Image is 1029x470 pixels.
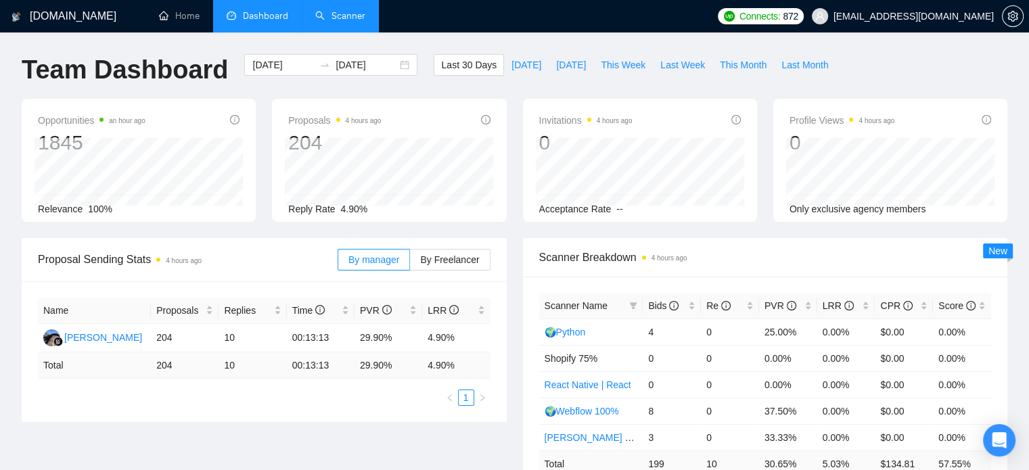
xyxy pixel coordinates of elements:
[156,303,203,318] span: Proposals
[983,424,1015,456] div: Open Intercom Messenger
[64,330,142,345] div: [PERSON_NAME]
[759,371,817,398] td: 0.00%
[875,345,933,371] td: $0.00
[790,204,926,214] span: Only exclusive agency members
[764,300,796,311] span: PVR
[458,390,474,406] li: 1
[109,117,145,124] time: an hour ago
[441,57,497,72] span: Last 30 Days
[348,254,399,265] span: By manager
[219,298,286,324] th: Replies
[759,345,817,371] td: 0.00%
[1002,5,1024,27] button: setting
[593,54,653,76] button: This Week
[288,112,381,128] span: Proposals
[504,54,549,76] button: [DATE]
[933,398,991,424] td: 0.00%
[759,424,817,450] td: 33.33%
[933,371,991,398] td: 0.00%
[539,249,992,266] span: Scanner Breakdown
[643,319,701,345] td: 4
[653,54,712,76] button: Last Week
[933,424,991,450] td: 0.00%
[43,331,142,342] a: AA[PERSON_NAME]
[739,9,780,24] span: Connects:
[319,60,330,70] span: to
[442,390,458,406] li: Previous Page
[481,115,490,124] span: info-circle
[759,398,817,424] td: 37.50%
[643,398,701,424] td: 8
[880,300,912,311] span: CPR
[669,301,679,310] span: info-circle
[243,10,288,22] span: Dashboard
[341,204,368,214] span: 4.90%
[545,300,608,311] span: Scanner Name
[545,379,631,390] a: React Native | React
[428,305,459,316] span: LRR
[12,6,21,28] img: logo
[422,352,490,379] td: 4.90 %
[288,204,335,214] span: Reply Rate
[982,115,991,124] span: info-circle
[629,302,637,310] span: filter
[478,394,486,402] span: right
[474,390,490,406] li: Next Page
[346,117,382,124] time: 4 hours ago
[442,390,458,406] button: left
[252,57,314,72] input: Start date
[474,390,490,406] button: right
[38,352,151,379] td: Total
[817,371,875,398] td: 0.00%
[815,11,825,21] span: user
[933,319,991,345] td: 0.00%
[701,424,759,450] td: 0
[382,305,392,314] span: info-circle
[287,352,355,379] td: 00:13:13
[227,11,236,20] span: dashboard
[88,204,112,214] span: 100%
[446,394,454,402] span: left
[219,352,286,379] td: 10
[701,371,759,398] td: 0
[292,305,325,316] span: Time
[790,112,895,128] span: Profile Views
[817,398,875,424] td: 0.00%
[601,57,645,72] span: This Week
[166,257,202,264] time: 4 hours ago
[643,345,701,371] td: 0
[53,337,63,346] img: gigradar-bm.png
[875,398,933,424] td: $0.00
[230,115,239,124] span: info-circle
[938,300,975,311] span: Score
[38,251,338,268] span: Proposal Sending Stats
[38,298,151,324] th: Name
[38,204,83,214] span: Relevance
[781,57,828,72] span: Last Month
[1003,11,1023,22] span: setting
[315,10,365,22] a: searchScanner
[38,130,145,156] div: 1845
[545,353,598,364] span: Shopify 75%
[288,130,381,156] div: 204
[844,301,854,310] span: info-circle
[651,254,687,262] time: 4 hours ago
[701,319,759,345] td: 0
[875,371,933,398] td: $0.00
[712,54,774,76] button: This Month
[43,329,60,346] img: AA
[701,398,759,424] td: 0
[817,345,875,371] td: 0.00%
[38,112,145,128] span: Opportunities
[966,301,976,310] span: info-circle
[823,300,854,311] span: LRR
[539,130,633,156] div: 0
[336,57,397,72] input: End date
[787,301,796,310] span: info-circle
[224,303,271,318] span: Replies
[933,345,991,371] td: 0.00%
[556,57,586,72] span: [DATE]
[724,11,735,22] img: upwork-logo.png
[597,117,633,124] time: 4 hours ago
[643,371,701,398] td: 0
